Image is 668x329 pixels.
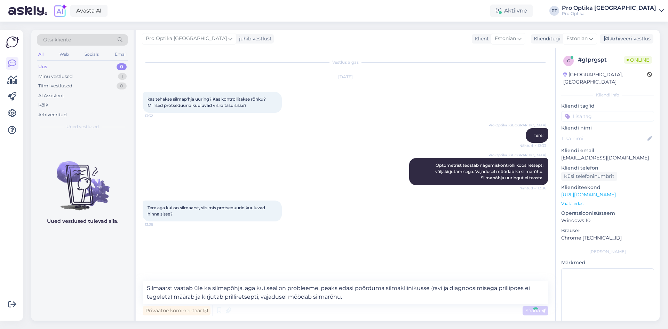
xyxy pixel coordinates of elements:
[561,147,654,154] p: Kliendi email
[561,184,654,191] p: Klienditeekond
[148,96,267,108] span: kas tehakse silmap'hja uuring? Kas kontrollitakse rõhku? Millised protseduurid kuuluvad visiidita...
[561,259,654,266] p: Märkmed
[562,135,646,142] input: Lisa nimi
[143,59,548,65] div: Vestlus algas
[43,36,71,44] span: Otsi kliente
[562,11,656,16] div: Pro Optika
[38,73,73,80] div: Minu vestlused
[83,50,100,59] div: Socials
[38,111,67,118] div: Arhiveeritud
[566,35,588,42] span: Estonian
[561,102,654,110] p: Kliendi tag'id
[143,74,548,80] div: [DATE]
[562,5,656,11] div: Pro Optika [GEOGRAPHIC_DATA]
[488,123,546,128] span: Pro Optika [GEOGRAPHIC_DATA]
[6,36,19,49] img: Askly Logo
[561,201,654,207] p: Vaata edasi ...
[567,58,570,63] span: g
[435,163,544,180] span: Optometrist teostab nägemiskontrolli koos retsepti väljakirjutamisega. Vajadusel mõõdab ka silmar...
[38,63,47,70] div: Uus
[490,5,533,17] div: Aktiivne
[495,35,516,42] span: Estonian
[58,50,70,59] div: Web
[145,113,171,118] span: 13:32
[66,124,99,130] span: Uued vestlused
[118,73,127,80] div: 1
[38,83,72,89] div: Tiimi vestlused
[472,35,489,42] div: Klient
[145,222,171,227] span: 13:38
[624,56,652,64] span: Online
[534,133,543,138] span: Tere!
[561,210,654,217] p: Operatsioonisüsteem
[561,234,654,242] p: Chrome [TECHNICAL_ID]
[53,3,67,18] img: explore-ai
[47,218,118,225] p: Uued vestlused tulevad siia.
[561,124,654,132] p: Kliendi nimi
[31,149,134,211] img: No chats
[561,172,617,181] div: Küsi telefoninumbrit
[37,50,45,59] div: All
[561,217,654,224] p: Windows 10
[563,71,647,86] div: [GEOGRAPHIC_DATA], [GEOGRAPHIC_DATA]
[117,63,127,70] div: 0
[113,50,128,59] div: Email
[561,191,616,198] a: [URL][DOMAIN_NAME]
[561,154,654,162] p: [EMAIL_ADDRESS][DOMAIN_NAME]
[561,227,654,234] p: Brauser
[38,102,48,109] div: Kõik
[578,56,624,64] div: # g1prgspt
[561,92,654,98] div: Kliendi info
[117,83,127,89] div: 0
[236,35,272,42] div: juhib vestlust
[561,164,654,172] p: Kliendi telefon
[549,6,559,16] div: PT
[561,111,654,122] input: Lisa tag
[561,249,654,255] div: [PERSON_NAME]
[488,152,546,158] span: Pro Optika [GEOGRAPHIC_DATA]
[38,92,64,99] div: AI Assistent
[600,34,653,44] div: Arhiveeri vestlus
[562,5,664,16] a: Pro Optika [GEOGRAPHIC_DATA]Pro Optika
[531,35,560,42] div: Klienditugi
[148,205,266,217] span: Tere aga kui on silmaarst, siis mis protseduurid kuuluvad hinna sisse?
[519,143,546,148] span: Nähtud ✓ 13:33
[146,35,227,42] span: Pro Optika [GEOGRAPHIC_DATA]
[70,5,108,17] a: Avasta AI
[519,186,546,191] span: Nähtud ✓ 13:36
